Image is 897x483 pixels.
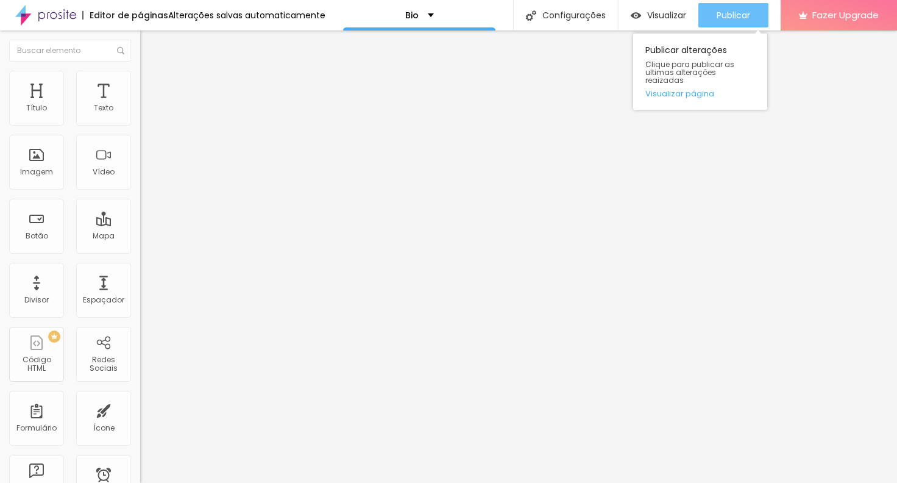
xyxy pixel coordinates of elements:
input: Buscar elemento [9,40,131,62]
iframe: Editor [140,30,897,483]
div: Imagem [20,168,53,176]
img: Icone [117,47,124,54]
div: Divisor [24,296,49,304]
div: Alterações salvas automaticamente [168,11,325,20]
div: Publicar alterações [633,34,767,110]
div: Editor de páginas [82,11,168,20]
button: Visualizar [619,3,698,27]
img: view-1.svg [631,10,641,21]
div: Título [26,104,47,112]
p: Bio [405,11,419,20]
a: Visualizar página [645,90,755,98]
div: Espaçador [83,296,124,304]
div: Vídeo [93,168,115,176]
button: Publicar [698,3,768,27]
span: Clique para publicar as ultimas alterações reaizadas [645,60,755,85]
div: Redes Sociais [79,356,127,373]
span: Publicar [717,10,750,20]
div: Mapa [93,232,115,240]
img: Icone [526,10,536,21]
span: Fazer Upgrade [812,10,879,20]
div: Código HTML [12,356,60,373]
span: Visualizar [647,10,686,20]
div: Texto [94,104,113,112]
div: Botão [26,232,48,240]
div: Ícone [93,424,115,432]
div: Formulário [16,424,57,432]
